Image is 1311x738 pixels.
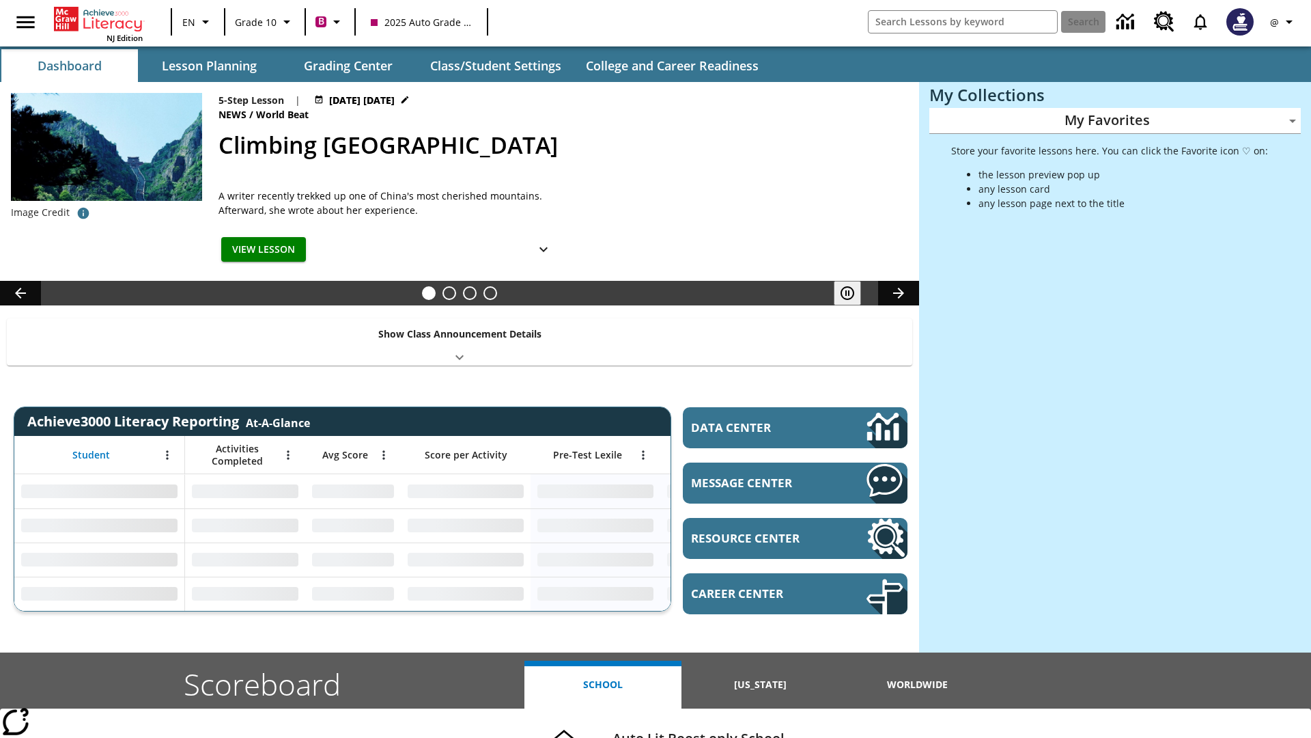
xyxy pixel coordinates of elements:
button: Open Menu [633,445,653,465]
span: NJ Edition [107,33,143,43]
div: Home [54,4,143,43]
button: Lesson Planning [141,49,277,82]
button: Class/Student Settings [419,49,572,82]
span: | [295,93,300,107]
a: Data Center [1108,3,1146,41]
p: 5-Step Lesson [218,93,284,107]
span: Career Center [691,586,826,601]
span: Resource Center [691,530,826,546]
li: the lesson preview pop up [978,167,1268,182]
p: Image Credit [11,206,70,219]
button: Worldwide [839,661,996,709]
span: Pre-Test Lexile [553,449,622,461]
button: Open Menu [157,445,178,465]
button: Credit for photo and all related images: Public Domain/Charlie Fong [70,201,97,225]
button: College and Career Readiness [575,49,770,82]
span: EN [182,15,195,29]
a: Message Center [683,463,907,504]
a: Resource Center, Will open in new tab [683,518,907,559]
span: [DATE] [DATE] [329,93,395,107]
div: Show Class Announcement Details [7,318,912,366]
a: Notifications [1183,4,1218,40]
span: / [249,108,253,121]
button: Show Details [530,237,557,262]
button: Open Menu [373,445,394,465]
button: Slide 2 Defining Our Government's Purpose [442,286,456,300]
input: search field [869,11,1057,33]
p: Store your favorite lessons here. You can click the Favorite icon ♡ on: [951,143,1268,158]
li: any lesson card [978,182,1268,196]
button: School [524,661,681,709]
div: No Data, [305,577,401,611]
h2: Climbing Mount Tai [218,128,903,163]
button: Dashboard [1,49,138,82]
div: No Data, [185,474,305,508]
button: Open Menu [278,445,298,465]
span: Message Center [691,475,826,491]
p: Show Class Announcement Details [378,327,541,341]
button: Slide 1 Climbing Mount Tai [422,286,436,300]
button: Language: EN, Select a language [176,10,220,34]
div: No Data, [305,508,401,543]
a: Resource Center, Will open in new tab [1146,3,1183,40]
span: Achieve3000 Literacy Reporting [27,412,310,430]
span: Grade 10 [235,15,277,29]
button: View Lesson [221,237,306,262]
span: Score per Activity [425,449,507,461]
button: Lesson carousel, Next [878,281,919,305]
button: Jul 22 - Jun 30 Choose Dates [311,93,412,107]
span: Activities Completed [192,443,282,467]
button: Profile/Settings [1262,10,1306,34]
div: No Data, [185,508,305,543]
div: No Data, [305,474,401,508]
span: Data Center [691,420,820,435]
div: No Data, [660,474,790,508]
span: Avg Score [322,449,368,461]
button: Select a new avatar [1218,4,1262,40]
img: 6000 stone steps to climb Mount Tai in Chinese countryside [11,93,202,201]
span: @ [1270,15,1279,29]
button: Slide 3 Pre-release lesson [463,286,477,300]
button: Boost Class color is violet red. Change class color [310,10,350,34]
div: A writer recently trekked up one of China's most cherished mountains. Afterward, she wrote about ... [218,189,560,217]
div: No Data, [660,543,790,577]
button: Open side menu [5,2,46,42]
button: Slide 4 Career Lesson [483,286,497,300]
button: [US_STATE] [681,661,838,709]
a: Home [54,5,143,33]
div: Pause [834,281,875,305]
div: No Data, [185,577,305,611]
div: No Data, [305,543,401,577]
div: No Data, [660,577,790,611]
span: B [318,13,324,30]
div: My Favorites [929,108,1301,134]
a: Data Center [683,407,907,448]
button: Grading Center [280,49,417,82]
span: News [218,107,249,122]
span: World Beat [256,107,311,122]
div: At-A-Glance [246,413,310,430]
h3: My Collections [929,85,1301,105]
div: No Data, [660,508,790,543]
button: Pause [834,281,861,305]
img: Avatar [1226,8,1254,36]
div: No Data, [185,543,305,577]
span: 2025 Auto Grade 10 [371,15,472,29]
li: any lesson page next to the title [978,196,1268,210]
a: Career Center [683,573,907,614]
button: Grade: Grade 10, Select a grade [229,10,300,34]
span: Student [72,449,110,461]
